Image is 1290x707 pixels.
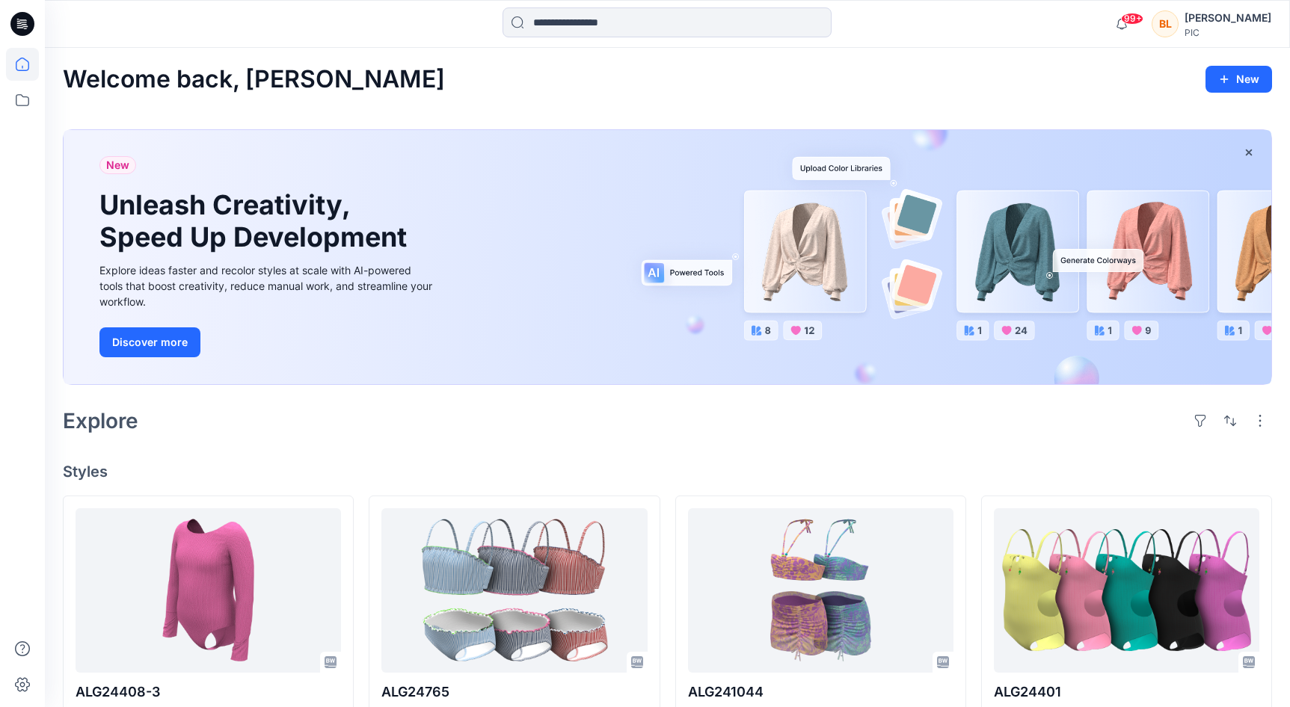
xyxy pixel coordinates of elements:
div: [PERSON_NAME] [1185,9,1271,27]
p: ALG24401 [994,682,1259,703]
p: ALG24765 [381,682,647,703]
h2: Explore [63,409,138,433]
span: 99+ [1121,13,1143,25]
a: ALG24401 [994,508,1259,673]
h4: Styles [63,463,1272,481]
div: BL [1152,10,1179,37]
div: Explore ideas faster and recolor styles at scale with AI-powered tools that boost creativity, red... [99,262,436,309]
button: Discover more [99,327,200,357]
h2: Welcome back, [PERSON_NAME] [63,66,445,93]
span: New [106,156,129,174]
a: Discover more [99,327,436,357]
button: New [1205,66,1272,93]
p: ALG24408-3 [76,682,341,703]
a: ALG241044 [688,508,953,673]
a: ALG24765 [381,508,647,673]
p: ALG241044 [688,682,953,703]
h1: Unleash Creativity, Speed Up Development [99,189,414,253]
div: PIC [1185,27,1271,38]
a: ALG24408-3 [76,508,341,673]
